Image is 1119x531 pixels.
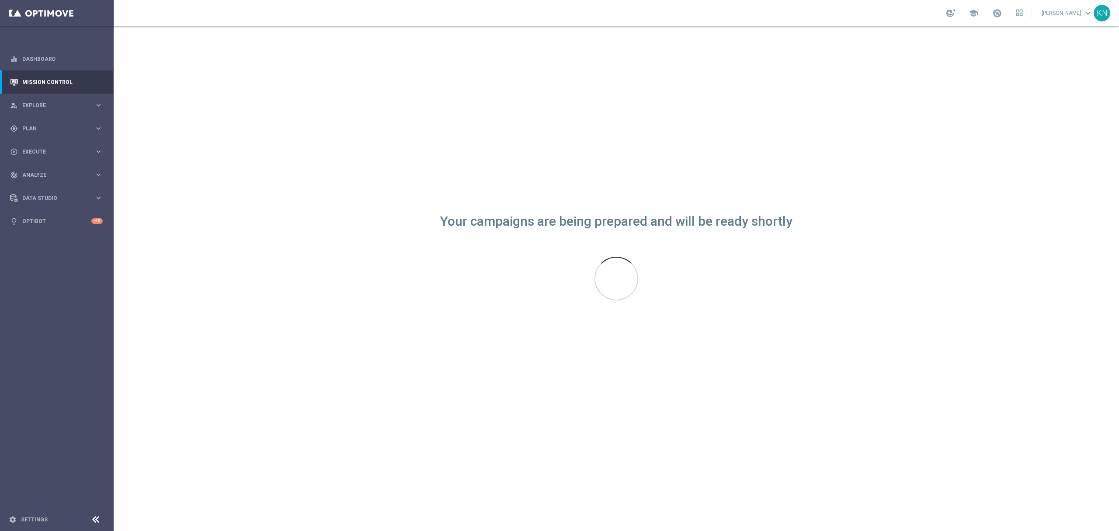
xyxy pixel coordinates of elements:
i: person_search [10,101,18,109]
i: track_changes [10,171,18,179]
button: gps_fixed Plan keyboard_arrow_right [10,125,103,132]
button: lightbulb Optibot +10 [10,218,103,225]
div: Dashboard [10,47,103,70]
div: Explore [10,101,94,109]
span: keyboard_arrow_down [1083,8,1093,18]
i: gps_fixed [10,125,18,133]
a: Dashboard [22,47,103,70]
span: Data Studio [22,196,94,201]
i: lightbulb [10,217,18,225]
i: settings [9,516,17,524]
button: Mission Control [10,79,103,86]
button: person_search Explore keyboard_arrow_right [10,102,103,109]
i: keyboard_arrow_right [94,147,103,156]
i: keyboard_arrow_right [94,171,103,179]
span: Execute [22,149,94,154]
div: Execute [10,148,94,156]
div: Data Studio [10,194,94,202]
button: Data Studio keyboard_arrow_right [10,195,103,202]
div: Analyze [10,171,94,179]
div: KN [1094,5,1110,21]
div: Plan [10,125,94,133]
a: Optibot [22,210,91,233]
span: Analyze [22,172,94,178]
i: keyboard_arrow_right [94,124,103,133]
button: play_circle_outline Execute keyboard_arrow_right [10,148,103,155]
a: Mission Control [22,70,103,94]
span: Plan [22,126,94,131]
div: +10 [91,218,103,224]
div: Mission Control [10,70,103,94]
span: Explore [22,103,94,108]
div: Optibot [10,210,103,233]
i: keyboard_arrow_right [94,101,103,109]
a: [PERSON_NAME]keyboard_arrow_down [1041,7,1094,20]
a: Settings [21,517,48,522]
button: track_changes Analyze keyboard_arrow_right [10,171,103,178]
div: Your campaigns are being prepared and will be ready shortly [440,218,792,225]
button: equalizer Dashboard [10,56,103,63]
i: keyboard_arrow_right [94,194,103,202]
span: school [969,8,978,18]
i: equalizer [10,55,18,63]
i: play_circle_outline [10,148,18,156]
